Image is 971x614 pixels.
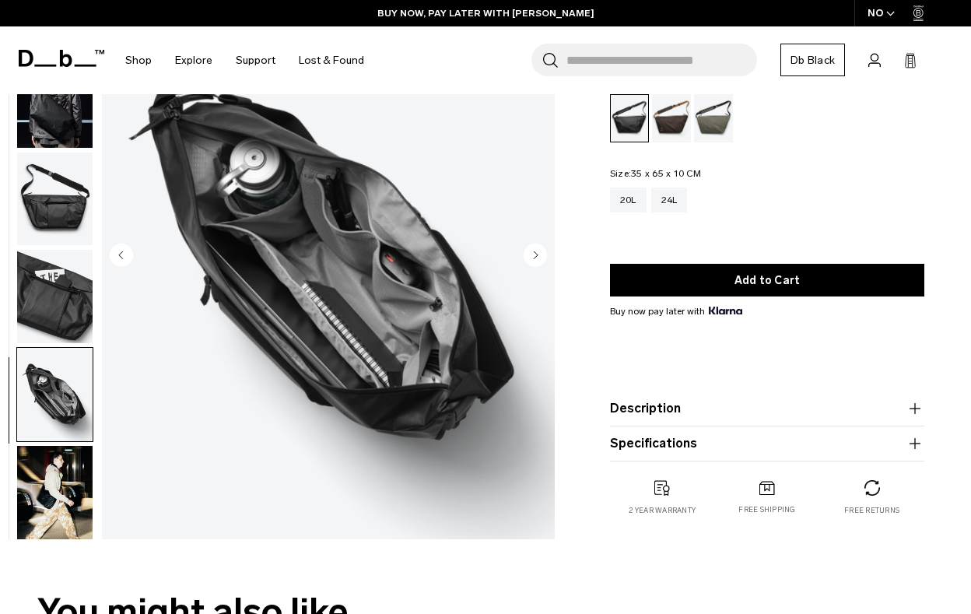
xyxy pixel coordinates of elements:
[738,505,795,516] p: Free shipping
[610,264,924,296] button: Add to Cart
[16,347,93,442] button: Ramverk Pro Sling Bag 24L Black Out
[114,26,376,94] nav: Main Navigation
[610,94,649,142] a: Black Out
[610,304,742,318] span: Buy now pay later with
[16,249,93,344] button: Ramverk Pro Sling Bag 24L Black Out
[16,152,93,247] button: Ramverk Pro Sling Bag 24L Black Out
[125,33,152,88] a: Shop
[17,446,93,539] img: Ramverk Pro Sling Bag 24L Black Out
[17,153,93,246] img: Ramverk Pro Sling Bag 24L Black Out
[16,445,93,540] button: Ramverk Pro Sling Bag 24L Black Out
[610,188,647,212] a: 20L
[524,243,547,269] button: Next slide
[844,505,899,516] p: Free returns
[17,250,93,343] img: Ramverk Pro Sling Bag 24L Black Out
[17,54,93,148] img: Ramverk Pro Sling Bag 24L Black Out
[17,348,93,441] img: Ramverk Pro Sling Bag 24L Black Out
[780,44,845,76] a: Db Black
[16,54,93,149] button: Ramverk Pro Sling Bag 24L Black Out
[236,33,275,88] a: Support
[299,33,364,88] a: Lost & Found
[610,399,924,418] button: Description
[694,94,733,142] a: Forest Green
[610,169,701,178] legend: Size:
[631,168,701,179] span: 35 x 65 x 10 CM
[175,33,212,88] a: Explore
[110,243,133,269] button: Previous slide
[651,188,688,212] a: 24L
[629,505,696,516] p: 2 year warranty
[610,434,924,453] button: Specifications
[652,94,691,142] a: Espresso
[709,307,742,314] img: {"height" => 20, "alt" => "Klarna"}
[377,6,594,20] a: BUY NOW, PAY LATER WITH [PERSON_NAME]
